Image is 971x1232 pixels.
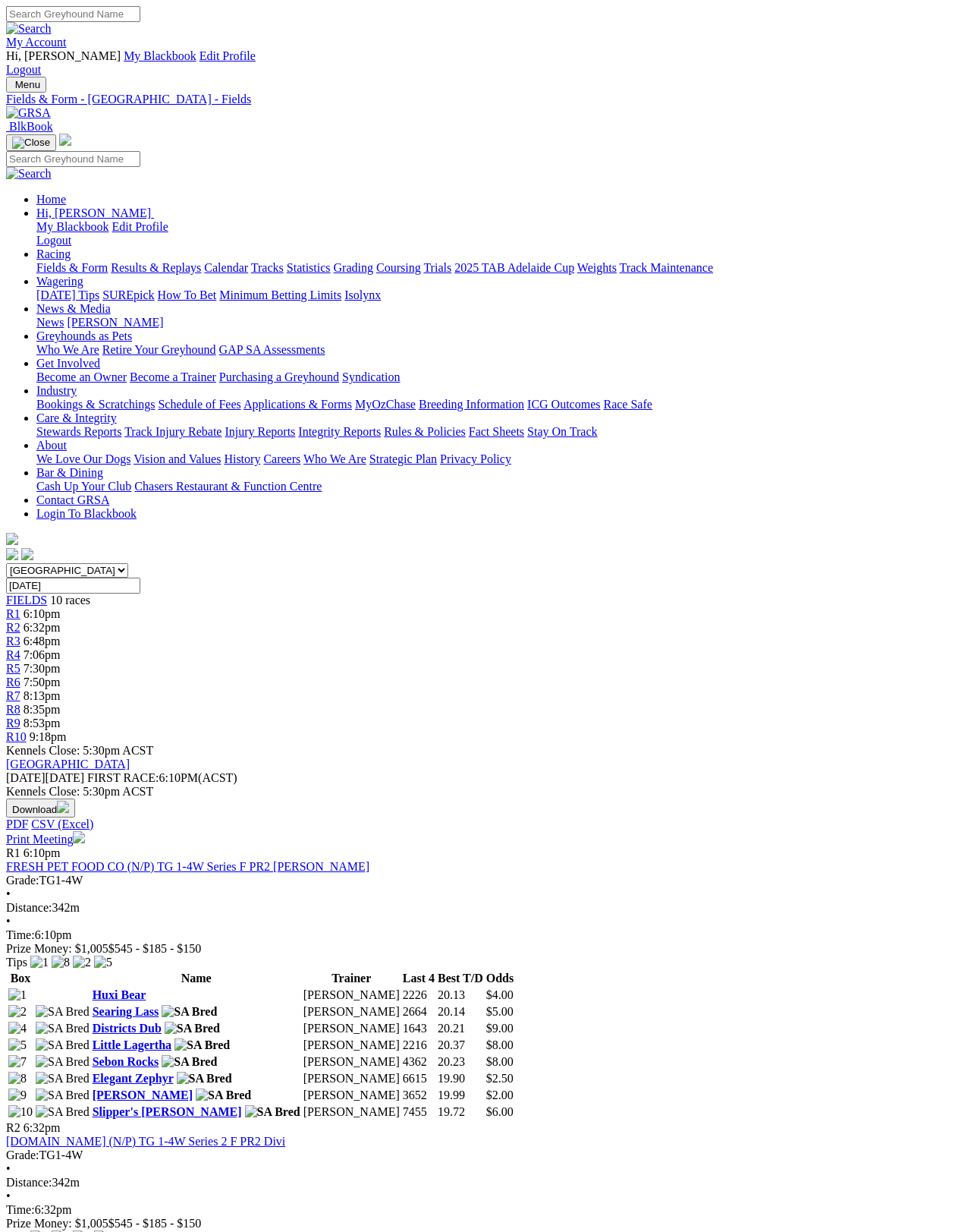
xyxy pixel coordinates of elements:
span: Grade: [6,874,39,887]
span: 6:10pm [24,607,61,620]
img: 2 [8,1005,27,1019]
td: [PERSON_NAME] [303,1071,401,1086]
a: Results & Replays [111,261,201,274]
a: Edit Profile [200,49,256,62]
td: 2664 [402,1004,435,1019]
a: Login To Blackbook [36,507,137,520]
a: 2025 TAB Adelaide Cup [454,261,574,274]
td: [PERSON_NAME] [303,1004,401,1019]
th: Last 4 [402,971,435,986]
a: About [36,439,67,452]
span: R6 [6,676,20,688]
div: Fields & Form - [GEOGRAPHIC_DATA] - Fields [6,93,965,106]
img: 8 [8,1072,27,1085]
a: Elegant Zephyr [93,1072,174,1085]
img: SA Bred [196,1089,251,1102]
span: 6:10PM(ACST) [87,771,237,784]
div: Care & Integrity [36,425,965,439]
td: 19.72 [437,1104,484,1120]
a: Get Involved [36,357,100,370]
span: • [6,1189,11,1202]
a: CSV (Excel) [31,818,93,830]
img: Search [6,167,52,181]
a: [PERSON_NAME] [93,1089,193,1101]
div: TG1-4W [6,1149,965,1162]
a: Fact Sheets [469,425,524,438]
img: SA Bred [177,1072,232,1085]
td: 2216 [402,1038,435,1053]
span: Kennels Close: 5:30pm ACST [6,744,153,757]
img: logo-grsa-white.png [59,134,71,146]
span: Hi, [PERSON_NAME] [36,206,151,219]
img: SA Bred [165,1022,220,1035]
a: R9 [6,717,20,729]
span: Tips [6,956,27,969]
a: Slipper's [PERSON_NAME] [93,1105,242,1118]
div: Prize Money: $1,005 [6,1217,965,1230]
span: R1 [6,846,20,859]
div: Racing [36,261,965,275]
td: 1643 [402,1021,435,1036]
a: Purchasing a Greyhound [219,370,339,383]
th: Odds [485,971,514,986]
div: 342m [6,901,965,915]
a: How To Bet [158,288,217,301]
span: 7:50pm [24,676,61,688]
span: $2.50 [486,1072,514,1085]
a: We Love Our Dogs [36,452,130,465]
td: [PERSON_NAME] [303,988,401,1003]
span: R4 [6,648,20,661]
td: 6615 [402,1071,435,1086]
a: Stay On Track [527,425,597,438]
span: $8.00 [486,1055,514,1068]
span: $545 - $185 - $150 [108,942,202,955]
img: 10 [8,1105,33,1119]
span: 6:10pm [24,846,61,859]
a: Injury Reports [225,425,295,438]
a: Syndication [342,370,400,383]
a: FRESH PET FOOD CO (N/P) TG 1-4W Series F PR2 [PERSON_NAME] [6,860,369,873]
td: 20.14 [437,1004,484,1019]
img: facebook.svg [6,548,18,560]
img: 5 [94,956,112,969]
span: R2 [6,621,20,634]
a: Coursing [376,261,421,274]
a: Care & Integrity [36,411,117,424]
div: News & Media [36,316,965,329]
span: $5.00 [486,1005,514,1018]
a: R1 [6,607,20,620]
a: Print Meeting [6,833,85,846]
img: 1 [8,988,27,1002]
a: FIELDS [6,594,47,607]
td: [PERSON_NAME] [303,1104,401,1120]
a: History [224,452,260,465]
div: Prize Money: $1,005 [6,942,965,956]
img: 2 [73,956,91,969]
a: MyOzChase [355,398,416,411]
span: 8:13pm [24,689,61,702]
img: SA Bred [174,1038,230,1052]
a: R7 [6,689,20,702]
td: 20.23 [437,1054,484,1070]
button: Download [6,799,75,818]
a: PDF [6,818,28,830]
a: News & Media [36,302,111,315]
a: Greyhounds as Pets [36,329,132,342]
a: Track Maintenance [620,261,713,274]
a: Edit Profile [112,220,168,233]
img: 9 [8,1089,27,1102]
span: • [6,887,11,900]
a: R3 [6,635,20,648]
span: 8:53pm [24,717,61,729]
input: Select date [6,578,140,594]
a: [GEOGRAPHIC_DATA] [6,758,130,770]
a: Vision and Values [134,452,221,465]
td: 20.37 [437,1038,484,1053]
img: 4 [8,1022,27,1035]
div: Kennels Close: 5:30pm ACST [6,785,965,799]
td: 19.99 [437,1088,484,1103]
td: [PERSON_NAME] [303,1054,401,1070]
